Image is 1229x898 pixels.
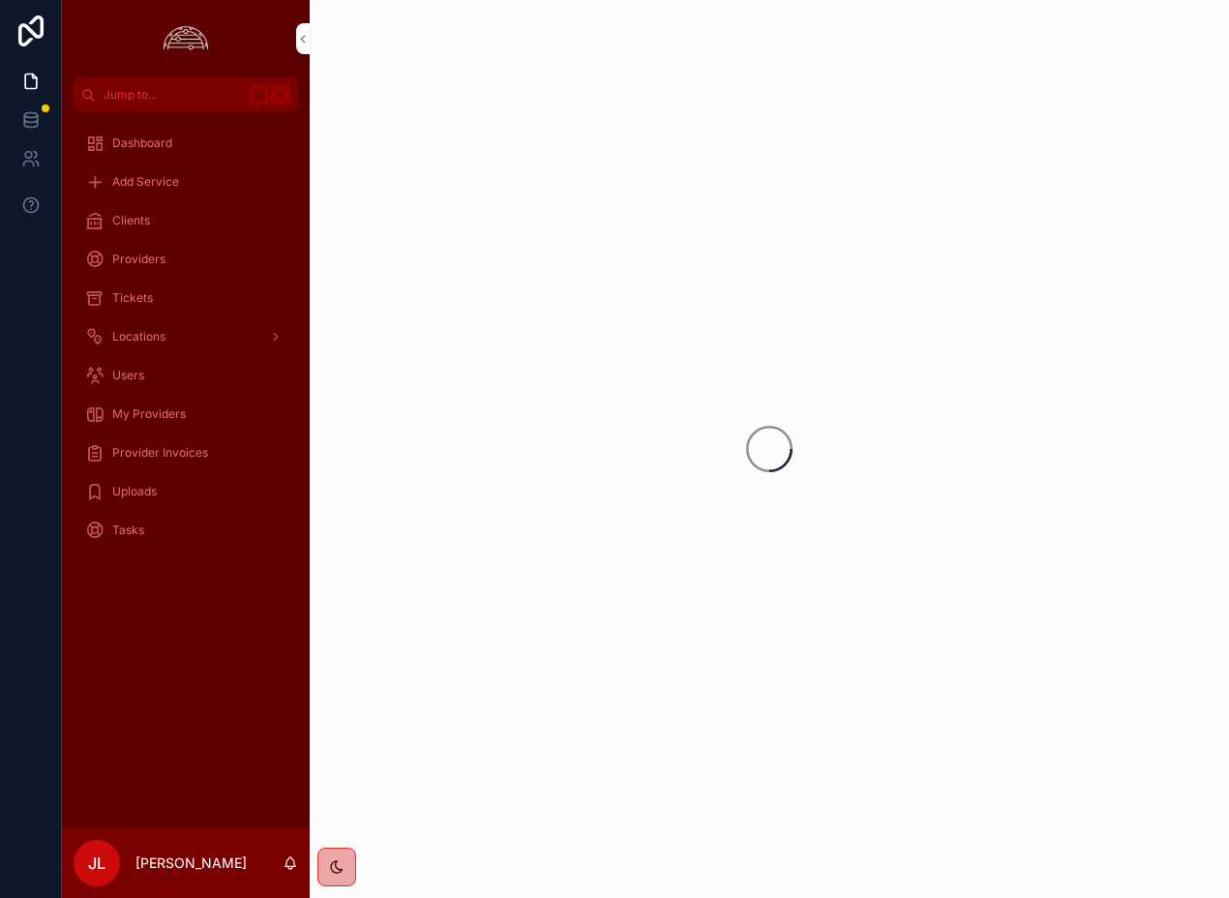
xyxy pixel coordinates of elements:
span: Clients [112,213,150,228]
div: scrollable content [62,112,310,573]
img: App logo [158,23,214,54]
span: K [273,87,288,103]
a: Provider Invoices [74,435,298,470]
span: Dashboard [112,135,172,151]
span: Locations [112,329,165,344]
button: Jump to...K [74,77,298,112]
a: Tickets [74,281,298,315]
a: Providers [74,242,298,277]
span: Users [112,368,144,383]
span: Uploads [112,484,157,499]
span: Tickets [112,290,153,306]
a: Clients [74,203,298,238]
a: Uploads [74,474,298,509]
a: Dashboard [74,126,298,161]
a: Add Service [74,165,298,199]
p: [PERSON_NAME] [135,853,247,873]
span: Provider Invoices [112,445,208,461]
span: Jump to... [104,87,242,103]
a: Tasks [74,513,298,548]
span: JL [88,852,105,875]
a: Locations [74,319,298,354]
span: Providers [112,252,165,267]
span: Tasks [112,523,144,538]
a: Users [74,358,298,393]
a: My Providers [74,397,298,432]
span: My Providers [112,406,186,422]
span: Add Service [112,174,179,190]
